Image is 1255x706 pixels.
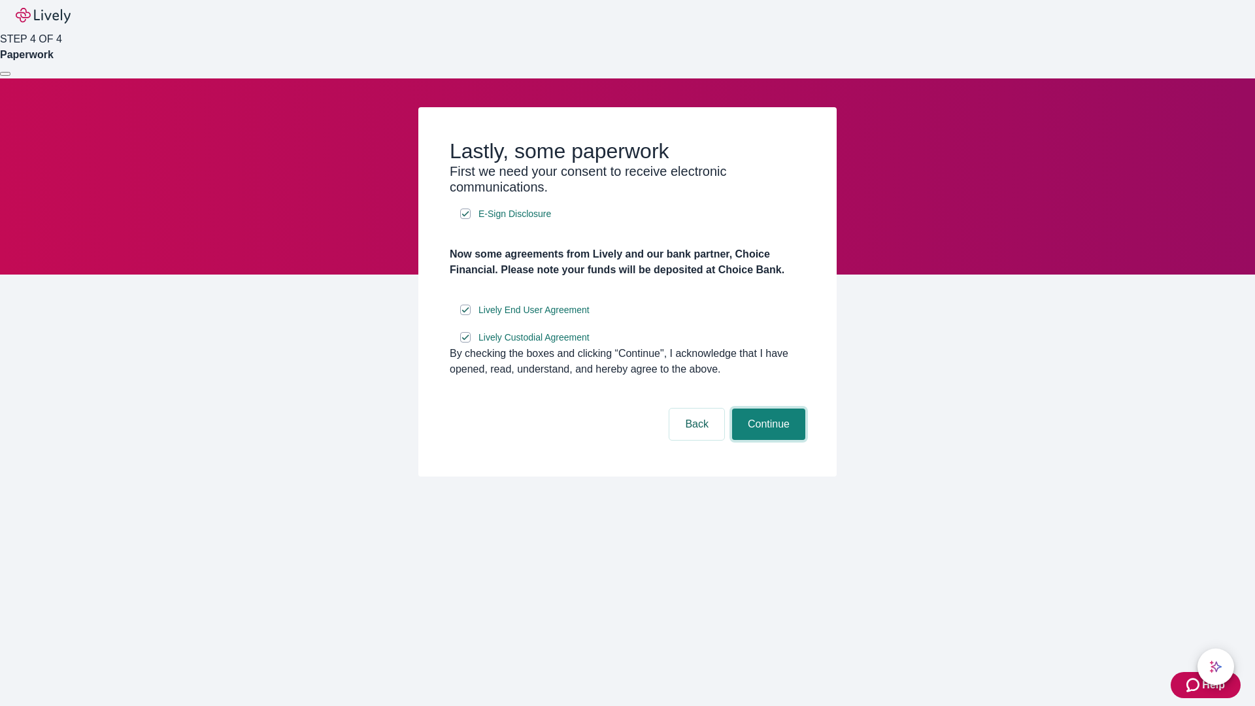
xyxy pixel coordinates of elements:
[478,207,551,221] span: E-Sign Disclosure
[450,246,805,278] h4: Now some agreements from Lively and our bank partner, Choice Financial. Please note your funds wi...
[450,163,805,195] h3: First we need your consent to receive electronic communications.
[1209,660,1222,673] svg: Lively AI Assistant
[1171,672,1241,698] button: Zendesk support iconHelp
[1197,648,1234,685] button: chat
[478,331,590,345] span: Lively Custodial Agreement
[476,329,592,346] a: e-sign disclosure document
[1186,677,1202,693] svg: Zendesk support icon
[450,346,805,377] div: By checking the boxes and clicking “Continue", I acknowledge that I have opened, read, understand...
[450,139,805,163] h2: Lastly, some paperwork
[16,8,71,24] img: Lively
[476,302,592,318] a: e-sign disclosure document
[1202,677,1225,693] span: Help
[478,303,590,317] span: Lively End User Agreement
[732,409,805,440] button: Continue
[669,409,724,440] button: Back
[476,206,554,222] a: e-sign disclosure document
